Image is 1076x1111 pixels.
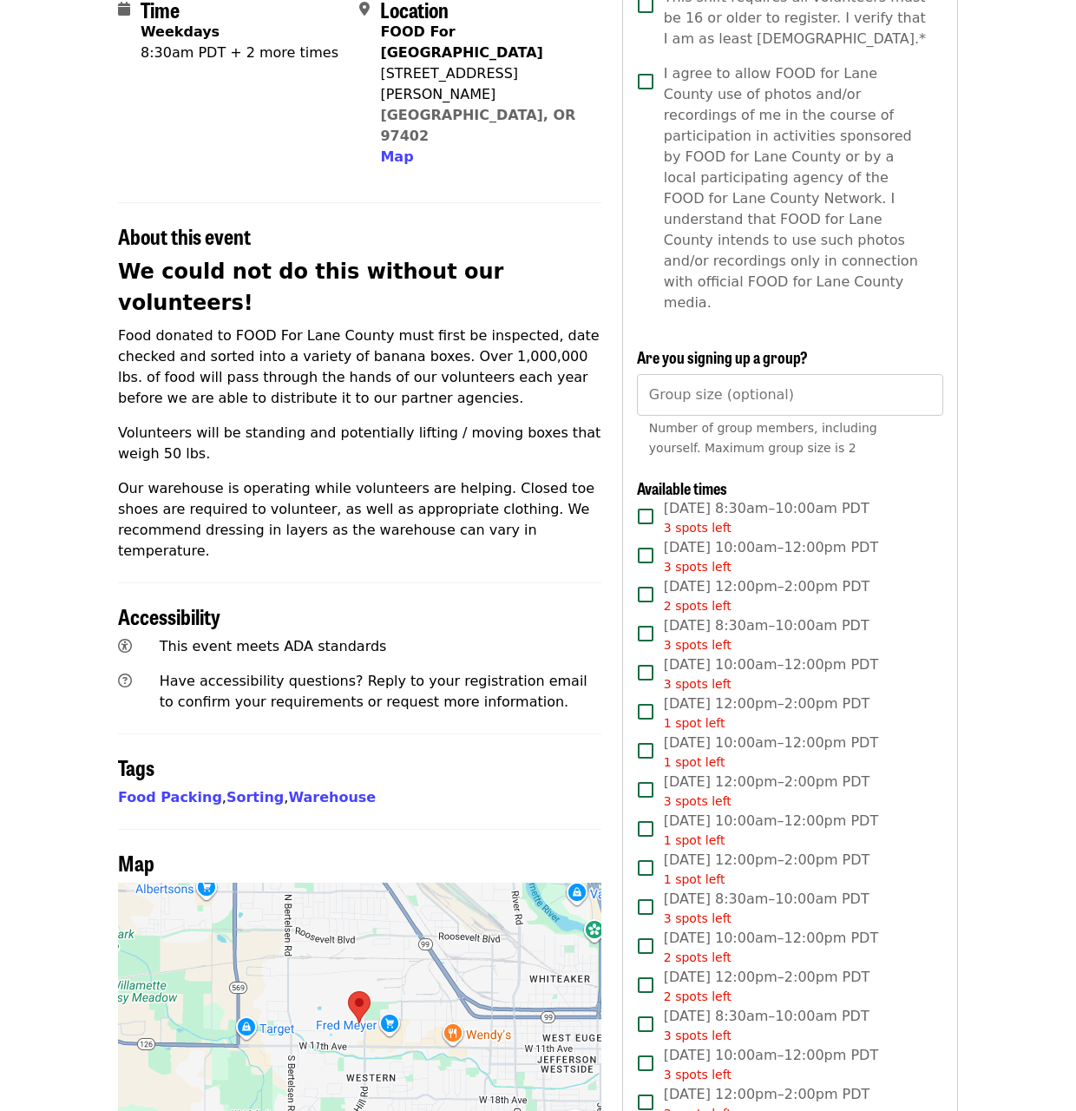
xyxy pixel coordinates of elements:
[288,789,376,805] a: Warehouse
[118,325,601,409] p: Food donated to FOOD For Lane County must first be inspected, date checked and sorted into a vari...
[664,772,870,811] span: [DATE] 12:00pm–2:00pm PDT
[380,107,575,144] a: [GEOGRAPHIC_DATA], OR 97402
[664,654,878,694] span: [DATE] 10:00am–12:00pm PDT
[664,889,869,928] span: [DATE] 8:30am–10:00am PDT
[649,421,877,455] span: Number of group members, including yourself. Maximum group size is 2
[380,147,413,168] button: Map
[664,1045,878,1084] span: [DATE] 10:00am–12:00pm PDT
[380,148,413,165] span: Map
[664,872,725,886] span: 1 spot left
[664,833,725,847] span: 1 spot left
[118,220,251,251] span: About this event
[664,599,732,613] span: 2 spots left
[118,789,222,805] a: Food Packing
[118,478,601,562] p: Our warehouse is operating while volunteers are helping. Closed toe shoes are required to volunte...
[118,847,154,878] span: Map
[637,374,943,416] input: [object Object]
[664,677,732,691] span: 3 spots left
[118,423,601,464] p: Volunteers will be standing and potentially lifting / moving boxes that weigh 50 lbs.
[160,638,387,654] span: This event meets ADA standards
[664,537,878,576] span: [DATE] 10:00am–12:00pm PDT
[380,63,587,105] div: [STREET_ADDRESS][PERSON_NAME]
[637,477,727,499] span: Available times
[664,694,870,733] span: [DATE] 12:00pm–2:00pm PDT
[226,789,288,805] span: ,
[664,576,870,615] span: [DATE] 12:00pm–2:00pm PDT
[226,789,284,805] a: Sorting
[664,755,725,769] span: 1 spot left
[664,1068,732,1081] span: 3 spots left
[664,1029,732,1042] span: 3 spots left
[664,967,870,1006] span: [DATE] 12:00pm–2:00pm PDT
[664,498,869,537] span: [DATE] 8:30am–10:00am PDT
[664,811,878,850] span: [DATE] 10:00am–12:00pm PDT
[118,1,130,17] i: calendar icon
[141,23,220,40] strong: Weekdays
[380,23,542,61] strong: FOOD For [GEOGRAPHIC_DATA]
[664,560,732,574] span: 3 spots left
[664,989,732,1003] span: 2 spots left
[664,794,732,808] span: 3 spots left
[664,1006,869,1045] span: [DATE] 8:30am–10:00am PDT
[118,673,132,689] i: question-circle icon
[160,673,587,710] span: Have accessibility questions? Reply to your registration email to confirm your requirements or re...
[664,733,878,772] span: [DATE] 10:00am–12:00pm PDT
[664,638,732,652] span: 3 spots left
[637,345,808,368] span: Are you signing up a group?
[664,63,929,313] span: I agree to allow FOOD for Lane County use of photos and/or recordings of me in the course of part...
[664,521,732,535] span: 3 spots left
[118,601,220,631] span: Accessibility
[664,950,732,964] span: 2 spots left
[664,850,870,889] span: [DATE] 12:00pm–2:00pm PDT
[141,43,338,63] div: 8:30am PDT + 2 more times
[664,911,732,925] span: 3 spots left
[359,1,370,17] i: map-marker-alt icon
[664,928,878,967] span: [DATE] 10:00am–12:00pm PDT
[118,752,154,782] span: Tags
[118,789,226,805] span: ,
[664,615,869,654] span: [DATE] 8:30am–10:00am PDT
[118,638,132,654] i: universal-access icon
[118,256,601,319] h2: We could not do this without our volunteers!
[664,716,725,730] span: 1 spot left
